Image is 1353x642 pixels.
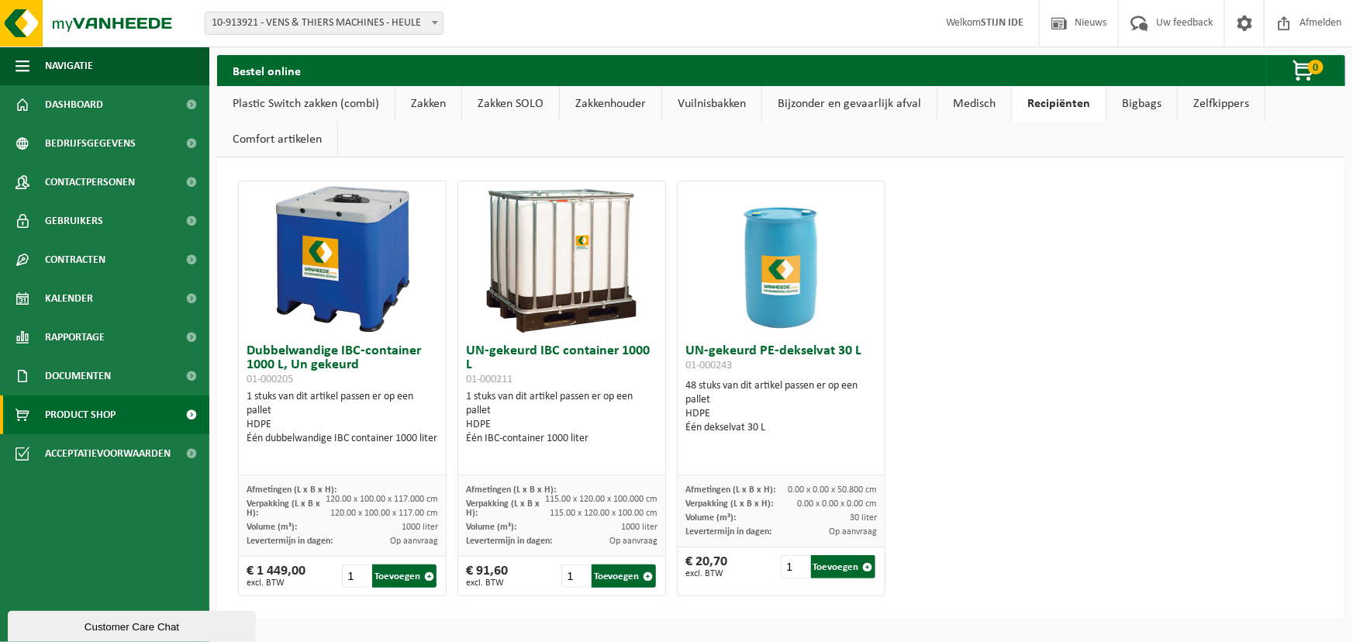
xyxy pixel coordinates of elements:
[762,86,937,122] a: Bijzonder en gevaarlijk afval
[621,523,658,532] span: 1000 liter
[217,86,395,122] a: Plastic Switch zakken (combi)
[45,240,105,279] span: Contracten
[466,374,513,385] span: 01-000211
[45,47,93,85] span: Navigatie
[217,55,316,85] h2: Bestel online
[466,418,658,432] div: HDPE
[685,379,877,435] div: 48 stuks van dit artikel passen er op een pallet
[247,537,333,546] span: Levertermijn in dagen:
[685,513,736,523] span: Volume (m³):
[390,537,438,546] span: Op aanvraag
[217,122,337,157] a: Comfort artikelen
[247,374,293,385] span: 01-000205
[247,523,297,532] span: Volume (m³):
[1308,60,1324,74] span: 0
[342,564,370,588] input: 1
[609,537,658,546] span: Op aanvraag
[685,555,727,578] div: € 20,70
[797,499,877,509] span: 0.00 x 0.00 x 0.00 cm
[247,390,438,446] div: 1 stuks van dit artikel passen er op een pallet
[466,485,556,495] span: Afmetingen (L x B x H):
[685,344,877,375] h3: UN-gekeurd PE-dekselvat 30 L
[592,564,656,588] button: Toevoegen
[662,86,761,122] a: Vuilnisbakken
[264,181,419,337] img: 01-000205
[466,344,658,386] h3: UN-gekeurd IBC container 1000 L
[247,564,305,588] div: € 1 449,00
[45,395,116,434] span: Product Shop
[45,202,103,240] span: Gebruikers
[937,86,1011,122] a: Medisch
[811,555,875,578] button: Toevoegen
[247,578,305,588] span: excl. BTW
[45,163,135,202] span: Contactpersonen
[45,318,105,357] span: Rapportage
[205,12,443,34] span: 10-913921 - VENS & THIERS MACHINES - HEULE
[550,509,658,518] span: 115.00 x 120.00 x 100.00 cm
[45,279,93,318] span: Kalender
[372,564,437,588] button: Toevoegen
[545,495,658,504] span: 115.00 x 120.00 x 100.000 cm
[1178,86,1265,122] a: Zelfkippers
[466,499,540,518] span: Verpakking (L x B x H):
[466,432,658,446] div: Één IBC-container 1000 liter
[1106,86,1177,122] a: Bigbags
[205,12,444,35] span: 10-913921 - VENS & THIERS MACHINES - HEULE
[466,578,508,588] span: excl. BTW
[247,418,438,432] div: HDPE
[247,485,337,495] span: Afmetingen (L x B x H):
[462,86,559,122] a: Zakken SOLO
[466,523,516,532] span: Volume (m³):
[45,357,111,395] span: Documenten
[560,86,661,122] a: Zakkenhouder
[395,86,461,122] a: Zakken
[685,485,775,495] span: Afmetingen (L x B x H):
[685,499,773,509] span: Verpakking (L x B x H):
[1266,55,1344,86] button: 0
[981,17,1023,29] strong: STIJN IDE
[685,360,732,371] span: 01-000243
[326,495,438,504] span: 120.00 x 100.00 x 117.000 cm
[402,523,438,532] span: 1000 liter
[330,509,438,518] span: 120.00 x 100.00 x 117.00 cm
[781,555,809,578] input: 1
[8,608,259,642] iframe: chat widget
[703,181,858,337] img: 01-000243
[247,344,438,386] h3: Dubbelwandige IBC-container 1000 L, Un gekeurd
[561,564,589,588] input: 1
[484,181,639,337] img: 01-000211
[685,421,877,435] div: Één dekselvat 30 L
[1012,86,1106,122] a: Recipiënten
[45,434,171,473] span: Acceptatievoorwaarden
[788,485,877,495] span: 0.00 x 0.00 x 50.800 cm
[466,564,508,588] div: € 91,60
[685,527,771,537] span: Levertermijn in dagen:
[247,499,320,518] span: Verpakking (L x B x H):
[466,390,658,446] div: 1 stuks van dit artikel passen er op een pallet
[466,537,552,546] span: Levertermijn in dagen:
[829,527,877,537] span: Op aanvraag
[850,513,877,523] span: 30 liter
[45,124,136,163] span: Bedrijfsgegevens
[685,569,727,578] span: excl. BTW
[247,432,438,446] div: Één dubbelwandige IBC container 1000 liter
[45,85,103,124] span: Dashboard
[685,407,877,421] div: HDPE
